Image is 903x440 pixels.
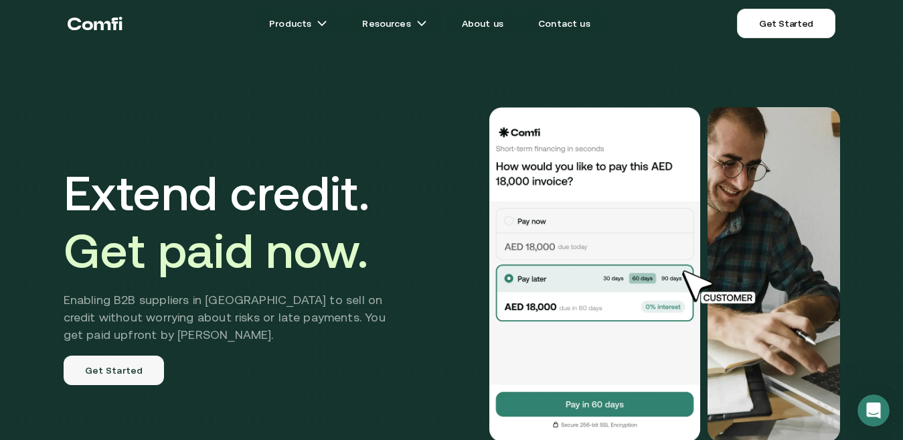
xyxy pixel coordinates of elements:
[346,10,442,37] a: Resourcesarrow icons
[857,394,890,427] iframe: Intercom live chat
[737,9,835,38] a: Get Started
[64,223,369,278] span: Get paid now.
[64,356,165,385] a: Get Started
[673,269,770,306] img: cursor
[446,10,519,37] a: About us
[317,18,327,29] img: arrow icons
[416,18,427,29] img: arrow icons
[64,291,406,344] h2: Enabling B2B suppliers in [GEOGRAPHIC_DATA] to sell on credit without worrying about risks or lat...
[64,164,406,279] h1: Extend credit.
[68,3,122,44] a: Return to the top of the Comfi home page
[522,10,606,37] a: Contact us
[253,10,343,37] a: Productsarrow icons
